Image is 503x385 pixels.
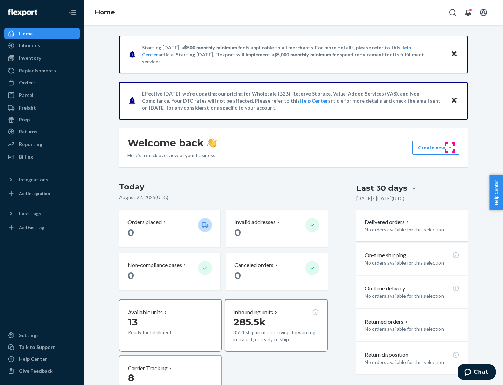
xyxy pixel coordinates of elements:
ol: breadcrumbs [89,2,121,23]
p: Non-compliance cases [127,261,182,269]
button: Non-compliance cases 0 [119,253,220,290]
div: Integrations [19,176,48,183]
button: Open notifications [461,6,475,20]
p: Carrier Tracking [128,364,168,372]
button: Help Center [489,175,503,210]
span: 285.5k [233,316,266,328]
button: Give Feedback [4,365,80,377]
button: Open Search Box [446,6,460,20]
div: Replenishments [19,67,56,74]
button: Integrations [4,174,80,185]
button: Close [450,96,459,106]
div: Inbounds [19,42,40,49]
button: Canceled orders 0 [226,253,327,290]
button: Returned orders [365,318,409,326]
p: Canceled orders [234,261,274,269]
p: No orders available for this selection [365,359,459,366]
span: 0 [127,269,134,281]
a: Returns [4,126,80,137]
p: [DATE] - [DATE] ( UTC ) [356,195,404,202]
p: Return disposition [365,351,408,359]
a: Orders [4,77,80,88]
a: Add Fast Tag [4,222,80,233]
h3: Today [119,181,328,192]
a: Billing [4,151,80,162]
button: Close [450,49,459,59]
span: 0 [127,226,134,238]
h1: Welcome back [127,136,217,149]
div: Returns [19,128,37,135]
div: Freight [19,104,36,111]
p: On-time delivery [365,285,405,293]
div: Home [19,30,33,37]
button: Close Navigation [66,6,80,20]
button: Open account menu [476,6,490,20]
p: Starting [DATE], a is applicable to all merchants. For more details, please refer to this article... [142,44,444,65]
button: Delivered orders [365,218,410,226]
a: Inventory [4,52,80,64]
span: 0 [234,269,241,281]
div: Give Feedback [19,367,53,374]
span: $5,000 monthly minimum fee [274,51,340,57]
div: Reporting [19,141,42,148]
p: No orders available for this selection [365,293,459,300]
a: Replenishments [4,65,80,76]
span: 13 [128,316,138,328]
button: Fast Tags [4,208,80,219]
p: Here’s a quick overview of your business [127,152,217,159]
p: Orders placed [127,218,162,226]
img: hand-wave emoji [207,138,217,148]
div: Inventory [19,55,41,62]
span: 0 [234,226,241,238]
p: On-time shipping [365,251,406,259]
span: $500 monthly minimum fee [184,44,246,50]
div: Prep [19,116,30,123]
button: Invalid addresses 0 [226,210,327,247]
div: Fast Tags [19,210,41,217]
a: Freight [4,102,80,113]
p: Invalid addresses [234,218,276,226]
div: Settings [19,332,39,339]
p: Inbounding units [233,308,273,316]
iframe: Opens a widget where you can chat to one of our agents [458,364,496,381]
a: Home [4,28,80,39]
div: Add Integration [19,190,50,196]
p: No orders available for this selection [365,259,459,266]
button: Inbounding units285.5k8554 shipments receiving, forwarding, in transit, or ready to ship [225,299,327,352]
div: Billing [19,153,33,160]
p: Available units [128,308,163,316]
a: Inbounds [4,40,80,51]
p: Ready for fulfillment [128,329,192,336]
a: Help Center [4,353,80,365]
button: Orders placed 0 [119,210,220,247]
a: Help Center [300,98,328,104]
p: 8554 shipments receiving, forwarding, in transit, or ready to ship [233,329,319,343]
div: Orders [19,79,36,86]
div: Last 30 days [356,183,407,194]
p: August 22, 2025 ( UTC ) [119,194,328,201]
p: No orders available for this selection [365,226,459,233]
div: Talk to Support [19,344,55,351]
div: Parcel [19,92,34,99]
a: Prep [4,114,80,125]
p: Effective [DATE], we're updating our pricing for Wholesale (B2B), Reserve Storage, Value-Added Se... [142,90,444,111]
a: Add Integration [4,188,80,199]
button: Available units13Ready for fulfillment [119,299,222,352]
a: Parcel [4,90,80,101]
img: Flexport logo [8,9,37,16]
div: Help Center [19,356,47,363]
a: Home [95,8,115,16]
p: No orders available for this selection [365,325,459,332]
a: Settings [4,330,80,341]
button: Create new [412,141,459,155]
div: Add Fast Tag [19,224,44,230]
button: Talk to Support [4,342,80,353]
a: Reporting [4,139,80,150]
span: 8 [128,372,134,384]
